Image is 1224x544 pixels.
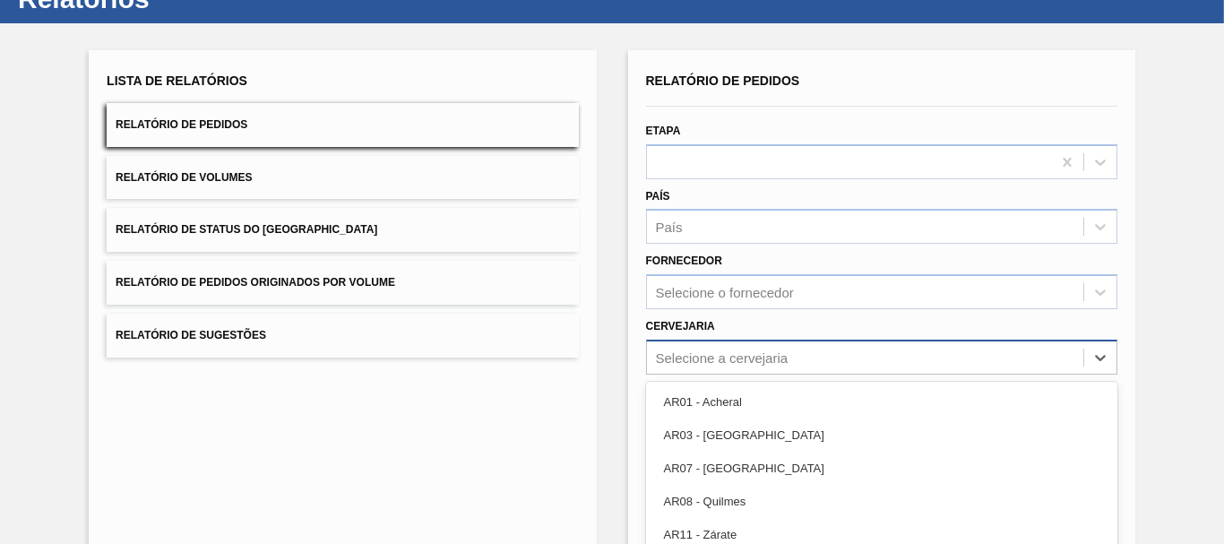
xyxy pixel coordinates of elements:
div: País [656,220,683,235]
span: Relatório de Pedidos Originados por Volume [116,276,395,289]
button: Relatório de Sugestões [107,314,578,358]
span: Relatório de Volumes [116,171,252,184]
span: Relatório de Pedidos [646,73,800,88]
button: Relatório de Pedidos [107,103,578,147]
label: Fornecedor [646,255,722,267]
button: Relatório de Volumes [107,156,578,200]
div: AR07 - [GEOGRAPHIC_DATA] [646,452,1117,485]
span: Lista de Relatórios [107,73,247,88]
button: Relatório de Pedidos Originados por Volume [107,261,578,305]
span: Relatório de Pedidos [116,118,247,131]
div: Selecione o fornecedor [656,285,794,300]
div: AR03 - [GEOGRAPHIC_DATA] [646,419,1117,452]
label: Cervejaria [646,320,715,332]
label: País [646,190,670,203]
button: Relatório de Status do [GEOGRAPHIC_DATA] [107,208,578,252]
span: Relatório de Status do [GEOGRAPHIC_DATA] [116,223,377,236]
div: AR01 - Acheral [646,385,1117,419]
div: AR08 - Quilmes [646,485,1117,518]
label: Etapa [646,125,681,137]
span: Relatório de Sugestões [116,329,266,341]
div: Selecione a cervejaria [656,350,789,365]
